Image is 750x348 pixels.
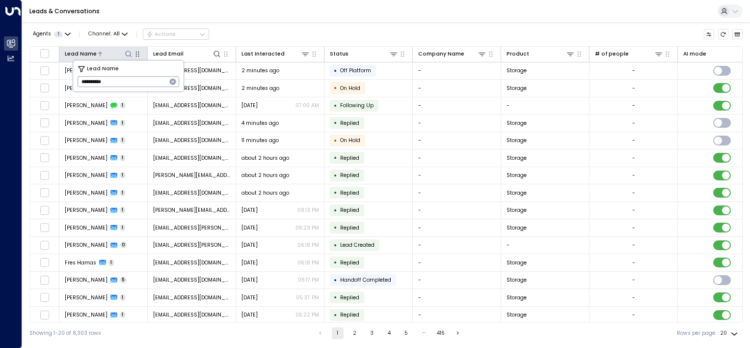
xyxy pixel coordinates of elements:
[413,167,501,184] td: -
[153,49,222,58] div: Lead Email
[120,172,126,178] span: 1
[340,119,359,127] span: Replied
[334,64,337,77] div: •
[241,172,289,179] span: about 2 hours ago
[241,119,279,127] span: 4 minutes ago
[507,189,527,197] span: Storage
[683,50,706,58] div: AI mode
[413,289,501,306] td: -
[340,85,360,92] span: On Hold
[65,294,107,301] span: Brianna Jones
[241,85,279,92] span: 2 minutes ago
[349,327,361,339] button: Go to page 2
[153,119,231,127] span: pkklair@hotmail.co.uk
[40,275,49,285] span: Toggle select row
[241,49,310,58] div: Last Interacted
[65,259,96,266] span: Fres Hamas
[595,49,664,58] div: # of people
[507,311,527,319] span: Storage
[40,188,49,198] span: Toggle select row
[501,97,589,115] td: -
[297,206,319,214] p: 08:13 PM
[40,49,49,58] span: Toggle select all
[501,237,589,254] td: -
[65,276,107,284] span: Jane Howarth
[332,327,344,339] button: page 1
[632,311,635,319] div: -
[413,219,501,236] td: -
[340,276,391,284] span: Handoff Completed
[413,97,501,115] td: -
[153,206,231,214] span: kate.1608@hotmail.co.uk
[314,327,464,339] nav: pagination navigation
[241,189,289,197] span: about 2 hours ago
[334,239,337,252] div: •
[241,224,258,232] span: Yesterday
[120,242,127,248] span: 0
[334,151,337,164] div: •
[413,254,501,271] td: -
[40,205,49,215] span: Toggle select row
[65,172,107,179] span: Suzette Loubser
[153,276,231,284] span: janeyh@icloud.com
[295,224,319,232] p: 06:23 PM
[507,137,527,144] span: Storage
[334,204,337,217] div: •
[120,312,126,318] span: 1
[295,102,319,109] p: 07:00 AM
[507,85,527,92] span: Storage
[143,29,209,40] div: Button group with a nested menu
[241,137,279,144] span: 11 minutes ago
[65,311,107,319] span: Vadivel Muthu
[632,67,635,74] div: -
[720,327,740,339] div: 20
[120,225,126,231] span: 1
[507,276,527,284] span: Storage
[383,327,395,339] button: Go to page 4
[65,102,107,109] span: Susan Ramaty
[153,241,231,249] span: rza.fedder@gmail.com
[704,29,715,40] button: Customize
[241,50,285,58] div: Last Interacted
[435,327,447,339] button: Go to page 416
[632,224,635,232] div: -
[334,169,337,182] div: •
[632,259,635,266] div: -
[40,310,49,319] span: Toggle select row
[418,50,464,58] div: Company Name
[85,29,131,39] button: Channel:All
[452,327,464,339] button: Go to next page
[153,50,184,58] div: Lead Email
[507,294,527,301] span: Storage
[65,50,97,58] div: Lead Name
[40,223,49,232] span: Toggle select row
[153,189,231,197] span: tyqycu@gmail.com
[120,190,126,196] span: 1
[632,172,635,179] div: -
[295,311,319,319] p: 05:22 PM
[29,29,73,39] button: Agents1
[366,327,378,339] button: Go to page 3
[334,221,337,234] div: •
[54,31,63,37] span: 1
[334,99,337,112] div: •
[507,206,527,214] span: Storage
[340,189,359,197] span: Replied
[401,327,412,339] button: Go to page 5
[40,153,49,163] span: Toggle select row
[632,137,635,144] div: -
[120,277,127,283] span: 5
[418,327,429,339] div: …
[340,206,359,214] span: Replied
[153,224,231,232] span: rza.fedder@gmail.com
[340,224,359,232] span: Replied
[507,50,529,58] div: Product
[413,184,501,202] td: -
[241,294,258,301] span: Yesterday
[29,329,101,337] div: Showing 1-20 of 8,303 rows
[297,259,319,266] p: 06:18 PM
[340,259,359,266] span: Replied
[153,154,231,162] span: qykoba@gmail.com
[65,137,107,144] span: Belinda Black
[632,276,635,284] div: -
